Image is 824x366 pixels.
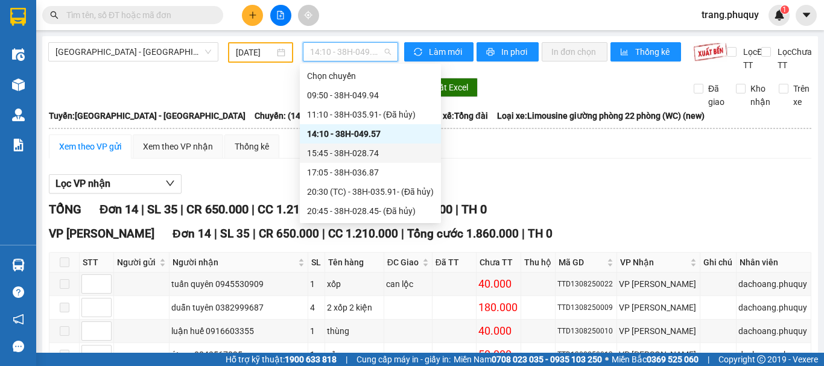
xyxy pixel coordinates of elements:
img: icon-new-feature [774,10,785,21]
span: | [346,353,347,366]
span: | [214,227,217,241]
div: TTD1308250009 [557,302,614,314]
div: xốp [327,277,382,291]
div: TTD1308250022 [557,279,614,290]
img: warehouse-icon [12,109,25,121]
div: Xem theo VP gửi [59,140,121,153]
span: Thống kê [635,45,671,58]
th: Tên hàng [325,253,384,273]
button: downloadXuất Excel [406,78,478,97]
span: Cung cấp máy in - giấy in: [357,353,451,366]
div: 1 [310,348,323,361]
td: TTD1308250022 [556,273,616,296]
img: solution-icon [12,139,25,151]
span: Chuyến: (14:10 [DATE]) [255,109,343,122]
span: ⚪️ [605,357,609,362]
span: Xuất Excel [429,81,468,94]
div: Xem theo VP nhận [143,140,213,153]
div: 1 [310,324,323,338]
span: In phơi [501,45,529,58]
span: VP Nhận [620,256,688,269]
div: VP [PERSON_NAME] [619,348,698,361]
span: question-circle [13,286,24,298]
span: caret-down [801,10,812,21]
td: VP Hà Huy Tập [617,296,700,320]
span: Lọc Chưa TT [773,45,814,72]
td: TTD1308250009 [556,296,616,320]
th: Nhân viên [737,253,811,273]
span: Đã giao [703,82,729,109]
input: 13/08/2025 [236,46,274,59]
span: VP [PERSON_NAME] [49,227,154,241]
span: CC 1.210.000 [328,227,398,241]
span: Kho nhận [746,82,775,109]
img: warehouse-icon [12,259,25,271]
td: VP Hà Huy Tập [617,273,700,296]
div: VP [PERSON_NAME] [619,301,698,314]
div: 17:05 - 38H-036.87 [307,166,434,179]
span: Loại xe: Limousine giường phòng 22 phòng (WC) (new) [497,109,705,122]
span: TỔNG [49,202,81,216]
span: Đơn 14 [100,202,138,216]
div: 20:30 (TC) - 38H-035.91 - (Đã hủy) [307,185,434,198]
div: dachoang.phuquy [738,348,809,361]
span: Mã GD [559,256,604,269]
span: bar-chart [620,48,630,57]
strong: 0369 525 060 [647,355,699,364]
button: caret-down [796,5,817,26]
div: 09:50 - 38H-049.94 [307,89,434,102]
div: 2 xốp 2 kiện [327,301,382,314]
span: down [165,178,175,188]
th: STT [80,253,114,273]
div: út my 0843567895 [171,348,306,361]
span: printer [486,48,496,57]
div: duẫn tuyên 0382999687 [171,301,306,314]
span: Miền Nam [454,353,602,366]
div: 40.000 [478,276,519,292]
button: aim [298,5,319,26]
span: CR 650.000 [259,227,319,241]
div: 4 [310,301,323,314]
img: logo-vxr [10,8,26,26]
th: Đã TT [433,253,477,273]
div: Thống kê [235,140,269,153]
th: Thu hộ [521,253,556,273]
div: Chọn chuyến [300,66,441,86]
span: sync [414,48,424,57]
span: Lọc VP nhận [55,176,110,191]
span: search [50,11,59,19]
div: luận huế 0916603355 [171,324,306,338]
span: message [13,341,24,352]
span: plus [249,11,257,19]
span: SL 35 [220,227,250,241]
div: 14:10 - 38H-049.57 [307,127,434,140]
span: 1 [782,5,787,14]
span: CR 650.000 [186,202,249,216]
div: xốp [327,348,382,361]
div: 40.000 [478,323,519,339]
span: | [401,227,404,241]
span: Người nhận [173,256,296,269]
span: | [252,202,255,216]
div: 50.000 [478,346,519,363]
button: printerIn phơi [477,42,539,62]
span: Miền Bắc [612,353,699,366]
div: 180.000 [478,299,519,316]
button: file-add [270,5,291,26]
strong: 0708 023 035 - 0935 103 250 [492,355,602,364]
span: | [522,227,525,241]
div: TTD1308250013 [557,349,614,361]
td: VP Hà Huy Tập [617,320,700,343]
span: | [253,227,256,241]
div: dachoang.phuquy [738,301,809,314]
th: Chưa TT [477,253,521,273]
span: notification [13,314,24,325]
div: dachoang.phuquy [738,324,809,338]
span: file-add [276,11,285,19]
span: CC 1.210.000 [258,202,330,216]
span: TH 0 [461,202,487,216]
div: 11:10 - 38H-035.91 - (Đã hủy) [307,108,434,121]
img: warehouse-icon [12,78,25,91]
span: SL 35 [147,202,177,216]
b: Tuyến: [GEOGRAPHIC_DATA] - [GEOGRAPHIC_DATA] [49,111,246,121]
